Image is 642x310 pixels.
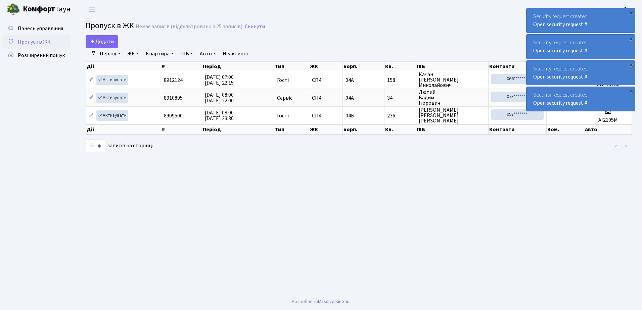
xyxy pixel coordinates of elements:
[309,62,343,71] th: ЖК
[18,38,51,46] span: Пропуск в ЖК
[164,112,183,119] span: 8909500
[312,113,340,118] span: СП4
[161,62,202,71] th: #
[387,113,413,118] span: 236
[86,140,105,152] select: записів на сторінці
[90,38,114,45] span: Додати
[178,48,196,59] a: ПІБ
[86,62,161,71] th: Дії
[384,62,416,71] th: Кв.
[161,124,202,135] th: #
[23,4,71,15] span: Таун
[86,35,118,48] a: Додати
[597,6,634,13] b: Консьєрж б. 4.
[419,72,486,88] span: Качан [PERSON_NAME] Миколайович
[387,95,413,101] span: 34
[343,62,384,71] th: корп.
[3,49,71,62] a: Розширений пошук
[202,62,274,71] th: Період
[628,61,634,68] div: ×
[277,77,289,83] span: Гості
[533,99,587,107] a: Open security request #
[416,62,489,71] th: ПІБ
[416,124,489,135] th: ПІБ
[86,124,161,135] th: Дії
[143,48,176,59] a: Квартира
[125,48,142,59] a: ЖК
[97,48,123,59] a: Період
[628,9,634,16] div: ×
[309,124,343,135] th: ЖК
[197,48,219,59] a: Авто
[312,77,340,83] span: СП4
[136,23,243,30] div: Немає записів (відфільтровано з 25 записів).
[205,91,234,104] span: [DATE] 08:00 [DATE] 22:00
[318,298,349,305] a: Massive Kinetic
[274,124,310,135] th: Тип
[96,110,128,121] a: Активувати
[547,124,585,135] th: Ком.
[343,124,384,135] th: корп.
[533,73,587,81] a: Open security request #
[419,90,486,106] span: Лютий Вадим Ігорович
[202,124,274,135] th: Період
[387,77,413,83] span: 158
[533,47,587,54] a: Open security request #
[3,35,71,49] a: Пропуск в ЖК
[526,35,635,59] div: Security request created
[220,48,250,59] a: Неактивні
[205,109,234,122] span: [DATE] 08:00 [DATE] 23:30
[549,112,551,119] span: -
[526,8,635,33] div: Security request created
[419,107,486,123] span: [PERSON_NAME] [PERSON_NAME] [PERSON_NAME]
[245,23,265,30] a: Скинути
[274,62,310,71] th: Тип
[86,20,134,32] span: Пропуск в ЖК
[628,88,634,94] div: ×
[292,298,350,305] div: Розроблено .
[277,113,289,118] span: Гості
[312,95,340,101] span: СП4
[384,124,416,135] th: Кв.
[164,94,183,102] span: 8910895
[96,93,128,103] a: Активувати
[597,5,634,13] a: Консьєрж б. 4.
[346,76,354,84] span: 04А
[489,62,546,71] th: Контакти
[526,87,635,111] div: Security request created
[489,124,546,135] th: Контакти
[18,52,65,59] span: Розширений пошук
[628,35,634,42] div: ×
[346,112,354,119] span: 04Б
[18,25,63,32] span: Панель управління
[96,75,128,85] a: Активувати
[164,76,183,84] span: 8912124
[3,22,71,35] a: Панель управління
[84,4,101,15] button: Переключити навігацію
[346,94,354,102] span: 04А
[86,140,153,152] label: записів на сторінці
[23,4,55,14] b: Комфорт
[533,21,587,28] a: Open security request #
[587,117,629,123] h5: АІ2105М
[526,61,635,85] div: Security request created
[277,95,292,101] span: Сервіс
[7,3,20,16] img: logo.png
[584,124,632,135] th: Авто
[205,73,234,87] span: [DATE] 07:00 [DATE] 22:15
